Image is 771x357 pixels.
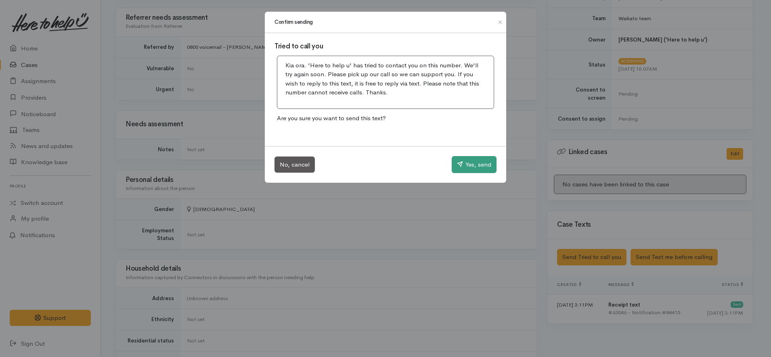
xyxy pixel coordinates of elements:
h3: Tried to call you [274,43,497,50]
h1: Confirm sending [274,18,313,26]
p: Are you sure you want to send this text? [274,111,497,125]
p: Kia ora. 'Here to help u' has tried to contact you on this number. We'll try again soon. Please p... [285,61,486,97]
button: Yes, send [452,156,497,173]
button: Close [494,17,507,27]
button: No, cancel [274,157,315,173]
